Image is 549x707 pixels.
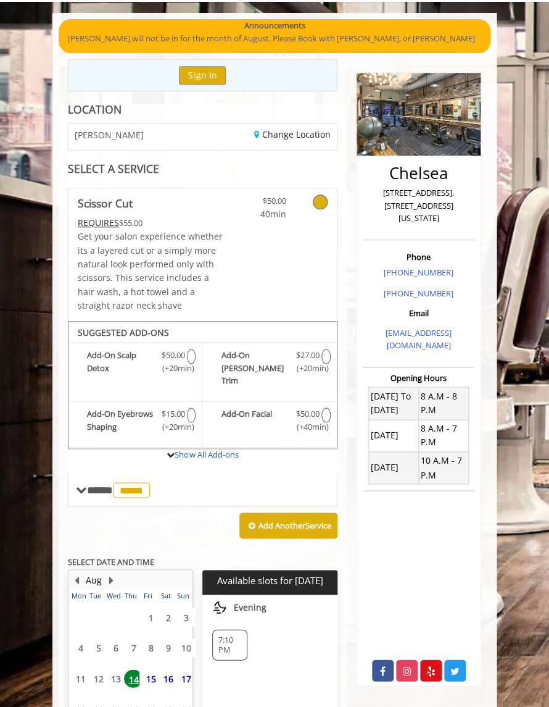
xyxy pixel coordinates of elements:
span: Evening [233,602,266,612]
p: Available slots for [DATE] [207,575,332,585]
span: 16 [159,669,178,687]
td: Select day17 [175,663,192,694]
a: $50.00 [247,188,286,221]
span: (+20min ) [300,362,315,375]
span: [PERSON_NAME] [75,130,144,140]
th: Tue [86,589,104,601]
b: Add-On Scalp Detox [87,349,160,375]
td: [DATE] To [DATE] [368,387,418,419]
th: Sun [175,589,192,601]
h3: Phone [366,253,471,261]
a: [EMAIL_ADDRESS][DOMAIN_NAME] [386,327,452,351]
td: Select day15 [139,663,157,694]
a: Show All Add-ons [175,449,238,460]
a: Change Location [254,128,331,140]
span: 15 [142,669,160,687]
b: Scissor Cut [78,195,133,212]
img: evening slots [212,600,227,614]
span: (+20min ) [166,420,181,433]
b: SUGGESTED ADD-ONS [78,327,169,338]
p: [STREET_ADDRESS],[STREET_ADDRESS][US_STATE] [366,186,471,225]
td: Select day14 [122,663,139,694]
b: LOCATION [68,102,122,117]
td: Select day16 [157,663,174,694]
label: Add-On Scalp Detox [75,349,196,378]
span: $50.00 [162,349,185,362]
td: [DATE] [368,419,418,451]
h3: Email [366,309,471,317]
h3: Opening Hours [363,374,474,382]
label: Add-On Facial [208,408,330,437]
span: 7:10 PM [218,635,242,655]
b: Add-On Eyebrows Shaping [87,408,160,433]
label: Add-On Beard Trim [208,349,330,390]
h2: Chelsea [366,164,471,182]
button: Sign In [179,66,226,84]
span: 17 [177,669,196,687]
button: Add AnotherService [239,512,337,538]
th: Sat [157,589,174,601]
th: Mon [69,589,86,601]
button: Previous Month [72,573,81,587]
b: Add-On Facial [221,408,294,433]
td: [DATE] [368,451,418,483]
div: SELECT A SERVICE [68,163,337,175]
td: 10 A.M - 7 P.M [418,451,468,483]
a: [PHONE_NUMBER] [384,267,453,278]
b: Add Another Service [258,519,331,530]
span: $27.00 [296,349,320,362]
b: SELECT DATE AND TIME [68,556,154,567]
td: 8 A.M - 7 P.M [418,419,468,451]
span: (+40min ) [300,420,315,433]
div: $55.00 [78,216,225,230]
span: $50.00 [296,408,320,420]
td: 8 A.M - 8 P.M [418,387,468,419]
p: Get your salon experience whether its a layered cut or a simply more natural look performed only ... [78,230,225,312]
th: Fri [139,589,157,601]
button: Next Month [106,573,116,587]
b: Announcements [244,19,305,32]
span: 14 [124,669,142,687]
span: This service needs some Advance to be paid before we block your appointment [78,217,119,228]
span: 40min [247,207,286,221]
p: [PERSON_NAME] will not be in for the month of August. Please Book with [PERSON_NAME], or [PERSON_... [68,32,481,45]
a: [PHONE_NUMBER] [384,288,453,299]
label: Add-On Eyebrows Shaping [75,408,196,437]
span: (+20min ) [166,362,181,375]
span: $15.00 [162,408,185,420]
th: Thu [122,589,139,601]
button: Aug [86,573,102,587]
b: Add-On [PERSON_NAME] Trim [221,349,294,387]
th: Wed [104,589,122,601]
div: 7:10 PM [212,629,247,660]
div: Scissor Cut Add-onS [68,321,337,448]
